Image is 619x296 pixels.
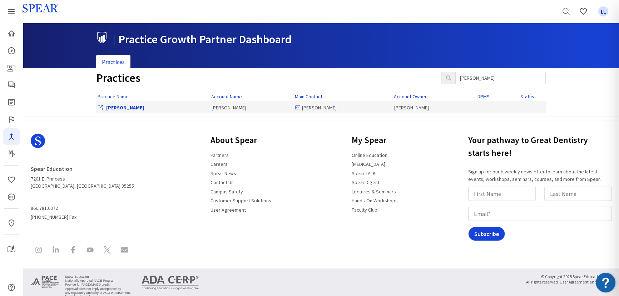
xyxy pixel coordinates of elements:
[206,204,250,216] a: User Agreement
[3,128,20,145] a: Navigator Pro
[468,131,615,162] h3: Your pathway to Great Dentistry starts here!
[3,59,20,77] a: Patient Education
[99,242,115,260] a: Spear Education on X
[65,275,131,279] li: Spear Education
[347,204,382,216] a: Faculty Club
[31,242,46,260] a: Spear Education on Instagram
[65,291,131,295] li: any regulatory authority or AGD endorsement.
[347,167,380,179] a: Spear TALK
[520,93,534,100] a: Status
[31,202,62,214] a: 866.781.0072
[96,72,431,84] h1: Practices
[3,171,20,188] a: Favorites
[206,194,276,207] a: Customer Support Solutions
[3,77,20,94] a: Spear Talk
[206,131,276,149] h3: About Spear
[455,72,546,84] input: Search Practices
[347,158,390,170] a: [MEDICAL_DATA]
[113,32,115,46] span: |
[596,273,615,292] img: Resource Center badge
[3,94,20,111] a: Spear Digest
[393,93,426,100] a: Account Owner
[3,111,20,128] a: Faculty Club Elite
[575,3,592,20] a: Favorites
[558,3,575,20] a: Search
[3,214,20,232] a: In-Person & Virtual
[3,3,20,20] a: Spear Products
[3,25,20,42] a: Home
[206,167,241,179] a: Spear News
[526,274,611,285] small: © Copyright 2025 Spear Education, LLC All rights reserved |
[65,242,81,260] a: Spear Education on Facebook
[468,207,612,221] input: Email*
[347,186,400,198] a: Lectures & Seminars
[468,168,615,183] p: Sign up for our biweekly newsletter to learn about the latest events, workshops, seminars, course...
[31,202,134,221] span: [PHONE_NUMBER] Fax
[3,42,20,59] a: Courses
[596,273,615,292] button: Open Resource Center
[347,194,402,207] a: Hands-On Workshops
[117,242,132,260] a: Contact Spear Education
[96,55,130,69] a: Practices
[142,276,199,290] img: ADA CERP Continuing Education Recognition Program
[65,283,131,287] li: Provide for FAGD/MAGD credit.
[544,187,612,201] input: Last Name
[595,3,612,20] a: Favorites
[347,176,384,188] a: Spear Digest
[477,93,490,100] a: DPMS
[65,279,131,283] li: Nationally Approval PACE Program
[3,279,20,296] a: Help
[347,149,392,161] a: Online Education
[468,227,505,241] input: Subscribe
[468,187,536,201] input: First Name
[206,149,233,161] a: Partners
[347,131,402,149] h3: My Spear
[31,131,134,157] a: Spear Logo
[295,104,390,111] div: [PERSON_NAME]
[3,188,20,206] a: CE Credits
[3,145,20,162] a: Masters Program
[295,93,322,100] a: Main Contact
[3,241,20,258] a: My Study Club
[98,93,129,100] a: Practice Name
[394,104,474,111] div: [PERSON_NAME]
[31,134,45,148] svg: Spear Logo
[106,104,144,111] a: View Office Dashboard
[31,162,134,189] address: 7201 E. Princess [GEOGRAPHIC_DATA], [GEOGRAPHIC_DATA] 85255
[212,104,292,111] div: [PERSON_NAME]
[598,6,609,17] span: LL
[48,242,64,260] a: Spear Education on LinkedIn
[206,186,247,198] a: Campus Safety
[82,242,98,260] a: Spear Education on YouTube
[96,32,540,46] h1: Practice Growth Partner Dashboard
[31,162,77,175] a: Spear Education
[211,93,242,100] a: Account Name
[206,176,238,188] a: Contact Us
[206,158,232,170] a: Careers
[31,274,59,289] img: Approved PACE Program Provider
[65,287,131,291] li: Approval does not imply acceptance by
